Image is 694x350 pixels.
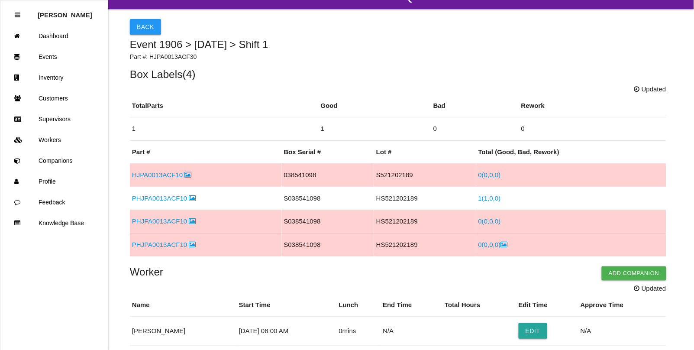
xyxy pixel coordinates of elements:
a: 0(0,0,0) [478,217,501,225]
a: Inventory [0,67,108,88]
td: 0 [431,117,519,141]
a: 0(0,0,0) [478,171,501,178]
i: Image Inside [189,195,196,201]
p: Part #: HJPA0013ACF30 [130,52,666,62]
p: Rosie Blandino [38,5,92,19]
td: [PERSON_NAME] [130,317,237,346]
tr: This item is NOT completed [130,233,666,256]
th: Total Hours [442,294,516,317]
th: Lot # [374,141,476,164]
td: S038541098 [282,233,374,256]
a: Dashboard [0,26,108,46]
td: N/A [578,317,666,346]
td: [DATE] 08:00 AM [237,317,337,346]
h4: Worker [130,266,666,278]
th: Edit Time [516,294,578,317]
th: Box Serial # [282,141,374,164]
i: Image Inside [189,241,196,248]
a: PHJPA0013ACF10 [132,194,196,202]
td: HS521202189 [374,233,476,256]
a: Knowledge Base [0,213,108,233]
a: PHJPA0013ACF10 [132,241,196,248]
td: 1 [130,117,319,141]
th: Lunch [337,294,381,317]
th: Total Parts [130,94,319,117]
th: Approve Time [578,294,666,317]
td: 1 [319,117,431,141]
a: Supervisors [0,109,108,130]
a: Profile [0,171,108,192]
tr: This item is NOT completed [130,210,666,233]
td: S038541098 [282,187,374,210]
span: Updated [634,84,666,94]
th: Start Time [237,294,337,317]
th: Part # [130,141,282,164]
a: Feedback [0,192,108,213]
th: Bad [431,94,519,117]
th: Name [130,294,237,317]
a: Events [0,46,108,67]
td: HS521202189 [374,210,476,233]
th: Rework [519,94,666,117]
th: Good [319,94,431,117]
button: Edit [519,323,547,339]
i: Image Inside [189,218,196,224]
a: 0(0,0,0) [478,241,508,248]
a: Workers [0,130,108,150]
button: Back [130,19,161,35]
th: End Time [381,294,442,317]
td: 0 mins [337,317,381,346]
a: PHJPA0013ACF10 [132,217,196,225]
span: Updated [634,284,666,294]
a: Companions [0,150,108,171]
h5: Event 1906 > [DATE] > Shift 1 [130,39,666,50]
td: HS521202189 [374,187,476,210]
tr: This item is NOT completed [130,164,666,187]
td: S521202189 [374,164,476,187]
i: Image Inside [184,172,191,178]
a: HJPA0013ACF10 [132,171,191,178]
a: 1(1,0,0) [478,194,501,202]
td: S038541098 [282,210,374,233]
th: Total (Good, Bad, Rework) [476,141,666,164]
td: N/A [381,317,442,346]
td: 038541098 [282,164,374,187]
div: Close [15,5,20,26]
td: 0 [519,117,666,141]
h5: Box Labels ( 4 ) [130,68,666,80]
a: Customers [0,88,108,109]
i: Image Inside [501,241,508,248]
button: Add Companion [602,266,666,280]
